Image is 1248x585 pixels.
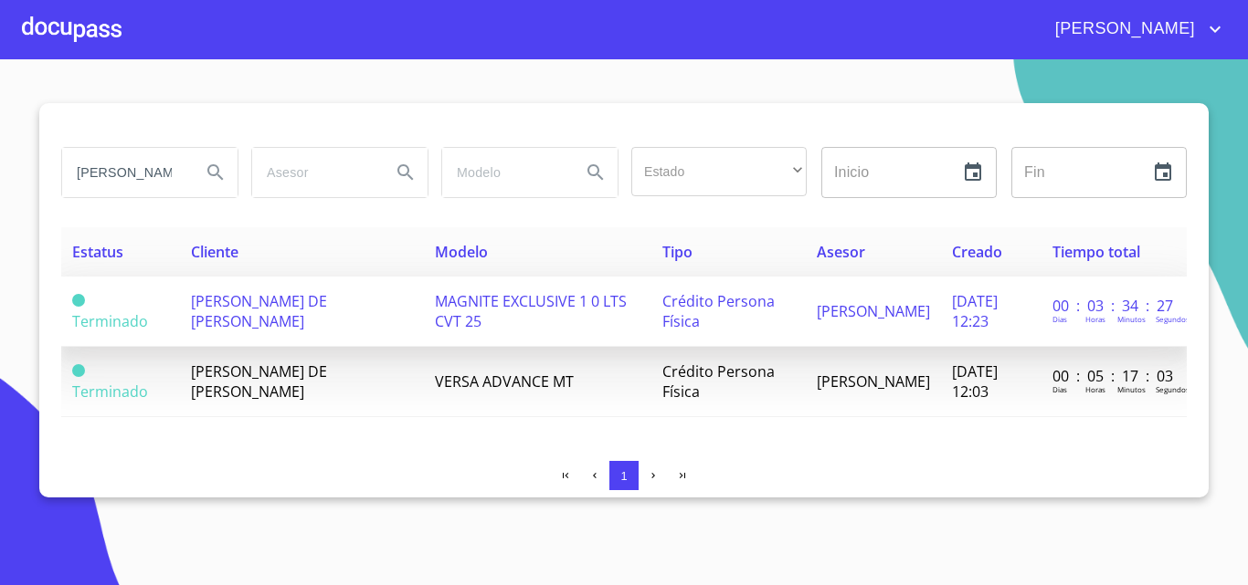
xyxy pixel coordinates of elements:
span: VERSA ADVANCE MT [435,371,574,392]
p: Minutos [1117,384,1146,394]
p: Segundos [1156,314,1190,324]
p: 00 : 05 : 17 : 03 [1052,366,1176,386]
button: Search [194,151,238,194]
span: [PERSON_NAME] DE [PERSON_NAME] [191,361,327,402]
span: 1 [620,469,627,483]
span: Terminado [72,381,148,402]
span: Estatus [72,242,123,262]
button: 1 [609,461,639,490]
span: Terminado [72,294,85,307]
span: [PERSON_NAME] DE [PERSON_NAME] [191,291,327,331]
span: Crédito Persona Física [662,361,775,402]
span: Modelo [435,242,488,262]
p: Minutos [1117,314,1146,324]
span: [DATE] 12:03 [952,361,998,402]
span: Tipo [662,242,693,262]
span: [PERSON_NAME] [1042,15,1204,44]
p: Segundos [1156,384,1190,394]
input: search [442,148,566,197]
span: Terminado [72,364,85,377]
input: search [252,148,376,197]
p: Dias [1052,384,1067,394]
p: 00 : 03 : 34 : 27 [1052,296,1176,316]
span: [PERSON_NAME] [817,371,930,392]
p: Horas [1085,384,1105,394]
button: account of current user [1042,15,1226,44]
span: Terminado [72,311,148,331]
p: Dias [1052,314,1067,324]
span: [DATE] 12:23 [952,291,998,331]
span: Asesor [817,242,865,262]
span: Cliente [191,242,238,262]
p: Horas [1085,314,1105,324]
span: MAGNITE EXCLUSIVE 1 0 LTS CVT 25 [435,291,627,331]
span: [PERSON_NAME] [817,301,930,321]
span: Crédito Persona Física [662,291,775,331]
div: ​ [631,147,807,196]
button: Search [574,151,618,194]
span: Tiempo total [1052,242,1140,262]
button: Search [384,151,428,194]
input: search [62,148,186,197]
span: Creado [952,242,1002,262]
